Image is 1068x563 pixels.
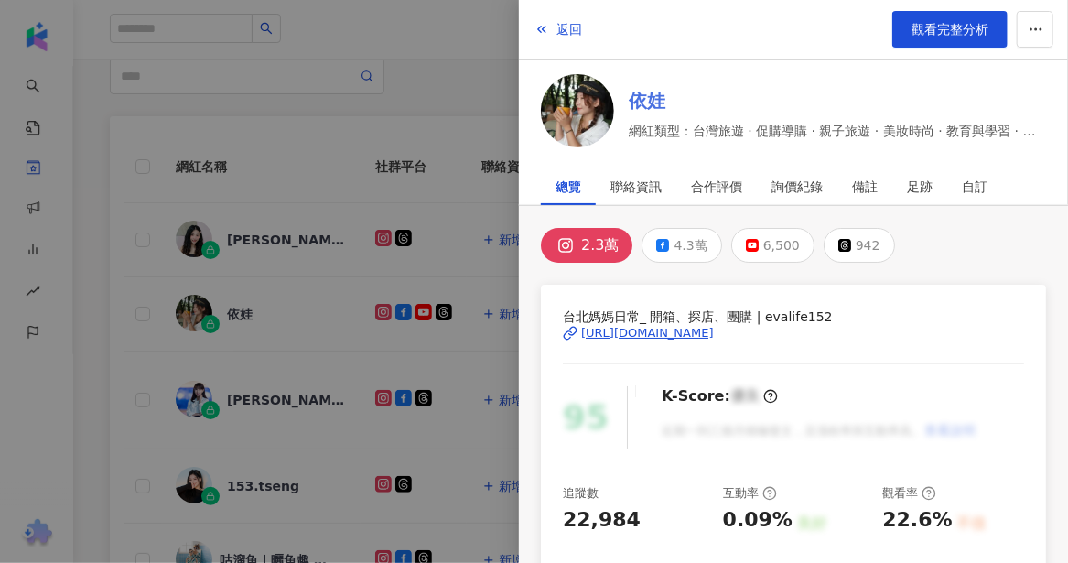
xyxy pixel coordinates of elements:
button: 942 [824,228,895,263]
a: [URL][DOMAIN_NAME] [563,325,1024,341]
button: 4.3萬 [642,228,721,263]
div: 942 [856,233,880,258]
a: 觀看完整分析 [892,11,1008,48]
div: 聯絡資訊 [610,168,662,205]
div: 總覽 [556,168,581,205]
div: 自訂 [962,168,987,205]
div: 足跡 [907,168,933,205]
div: 22.6% [882,506,952,535]
img: KOL Avatar [541,74,614,147]
div: 0.09% [723,506,793,535]
div: 詢價紀錄 [771,168,823,205]
a: 依娃 [629,88,1046,114]
button: 6,500 [731,228,814,263]
div: [URL][DOMAIN_NAME] [581,325,714,341]
a: KOL Avatar [541,74,614,154]
div: 2.3萬 [581,233,619,258]
div: 備註 [852,168,878,205]
span: 觀看完整分析 [912,22,988,37]
div: 合作評價 [691,168,742,205]
span: 台北媽媽日常_ 開箱、探店、團購 | evalife152 [563,307,1024,327]
button: 2.3萬 [541,228,632,263]
div: 6,500 [763,233,800,258]
span: 返回 [556,22,582,37]
div: 22,984 [563,506,641,535]
div: 4.3萬 [674,233,707,258]
div: 觀看率 [882,485,936,502]
button: 返回 [534,11,583,48]
div: 互動率 [723,485,777,502]
span: 網紅類型：台灣旅遊 · 促購導購 · 親子旅遊 · 美妝時尚 · 教育與學習 · 美食 · 旅遊 [629,121,1046,141]
div: 追蹤數 [563,485,599,502]
div: K-Score : [662,386,778,406]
